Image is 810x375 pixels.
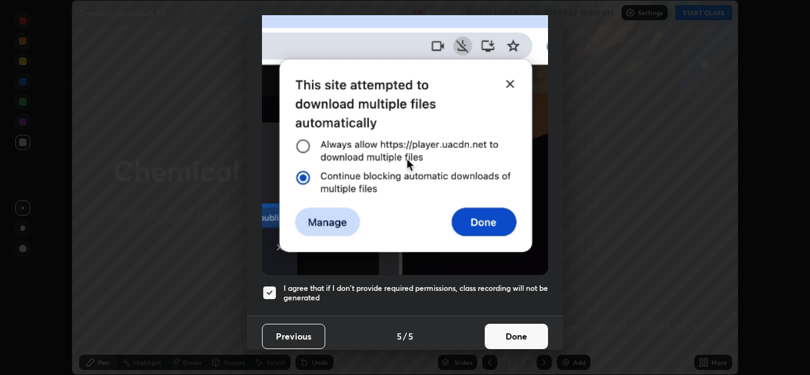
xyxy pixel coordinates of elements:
[408,329,413,343] h4: 5
[262,324,325,349] button: Previous
[403,329,407,343] h4: /
[397,329,402,343] h4: 5
[485,324,548,349] button: Done
[283,283,548,303] h5: I agree that if I don't provide required permissions, class recording will not be generated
